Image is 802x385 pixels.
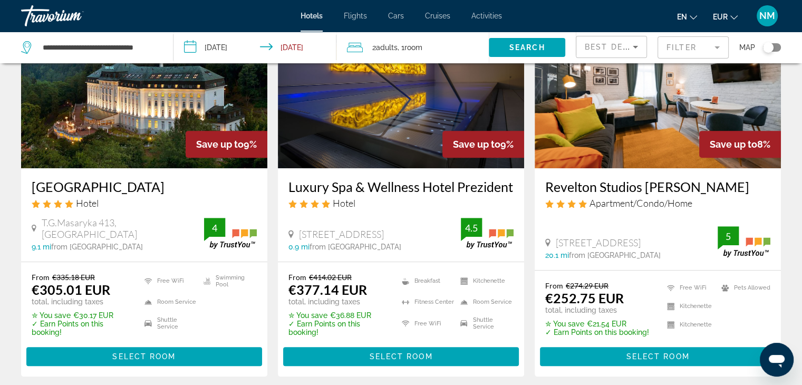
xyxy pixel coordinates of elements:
span: en [677,13,687,21]
li: Breakfast [397,273,455,288]
img: trustyou-badge.svg [204,218,257,249]
div: 4 star Hotel [288,197,514,209]
div: 8% [699,131,781,158]
button: Toggle map [755,43,781,52]
span: Select Room [369,352,432,361]
button: Check-in date: Nov 14, 2025 Check-out date: Nov 16, 2025 [173,32,336,63]
p: ✓ Earn Points on this booking! [288,320,389,336]
a: Travorium [21,2,127,30]
a: Select Room [540,350,776,361]
p: €21.54 EUR [545,320,649,328]
a: Select Room [283,350,519,361]
span: Save up to [453,139,500,150]
a: Cruises [425,12,450,20]
li: Room Service [139,294,198,310]
button: Travelers: 2 adults, 0 children [336,32,489,63]
a: Luxury Spa & Wellness Hotel Prezident [288,179,514,195]
iframe: Кнопка для запуску вікна повідомлень [760,343,794,377]
a: Flights [344,12,367,20]
span: NM [759,11,775,21]
li: Pets Allowed [716,281,770,294]
span: Room [404,43,422,52]
span: ✮ You save [545,320,584,328]
button: Filter [658,36,729,59]
del: €414.02 EUR [309,273,352,282]
div: 4 [204,222,225,234]
li: Fitness Center [397,294,455,310]
span: ✮ You save [32,311,71,320]
li: Kitchenette [455,273,514,288]
del: €274.29 EUR [566,281,608,290]
a: Hotels [301,12,323,20]
li: Swimming Pool [198,273,257,288]
li: Kitchenette [662,318,716,331]
span: Hotel [76,197,99,209]
del: €335.18 EUR [52,273,95,282]
li: Kitchenette [662,300,716,313]
span: from [GEOGRAPHIC_DATA] [51,243,143,251]
p: €36.88 EUR [288,311,389,320]
span: , 1 [398,40,422,55]
button: Select Room [26,347,262,366]
a: Select Room [26,350,262,361]
a: Cars [388,12,404,20]
span: Map [739,40,755,55]
button: Select Room [540,347,776,366]
li: Free WiFi [397,315,455,331]
ins: €377.14 EUR [288,282,367,297]
li: Free WiFi [662,281,716,294]
div: 4 star Hotel [32,197,257,209]
span: 0.9 mi [288,243,310,251]
ins: €252.75 EUR [545,290,624,306]
li: Shuttle Service [455,315,514,331]
div: 9% [186,131,267,158]
mat-select: Sort by [585,41,638,53]
img: trustyou-badge.svg [461,218,514,249]
span: Select Room [112,352,176,361]
a: [GEOGRAPHIC_DATA] [32,179,257,195]
span: 9.1 mi [32,243,51,251]
li: Room Service [455,294,514,310]
p: ✓ Earn Points on this booking! [545,328,649,336]
button: Select Room [283,347,519,366]
p: total, including taxes [32,297,131,306]
li: Shuttle Service [139,315,198,331]
a: Revelton Studios [PERSON_NAME] [545,179,770,195]
span: from [GEOGRAPHIC_DATA] [310,243,401,251]
span: Best Deals [585,43,640,51]
button: User Menu [753,5,781,27]
span: EUR [713,13,728,21]
p: total, including taxes [545,306,649,314]
span: Search [509,43,545,52]
a: Activities [471,12,502,20]
div: 4.5 [461,222,482,234]
span: [STREET_ADDRESS] [556,237,641,248]
li: Free WiFi [139,273,198,288]
p: ✓ Earn Points on this booking! [32,320,131,336]
span: From [545,281,563,290]
button: Search [489,38,565,57]
span: 2 [372,40,398,55]
img: trustyou-badge.svg [718,226,770,257]
div: 9% [442,131,524,158]
span: T.G.Masaryka 413, [GEOGRAPHIC_DATA] [42,217,204,240]
span: Hotel [333,197,355,209]
span: From [32,273,50,282]
span: [STREET_ADDRESS] [299,228,384,240]
span: Save up to [196,139,244,150]
span: From [288,273,306,282]
span: from [GEOGRAPHIC_DATA] [569,251,661,259]
div: 5 [718,230,739,243]
span: Save up to [710,139,757,150]
span: 20.1 mi [545,251,569,259]
span: Adults [376,43,398,52]
ins: €305.01 EUR [32,282,110,297]
span: Apartment/Condo/Home [590,197,692,209]
p: €30.17 EUR [32,311,131,320]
